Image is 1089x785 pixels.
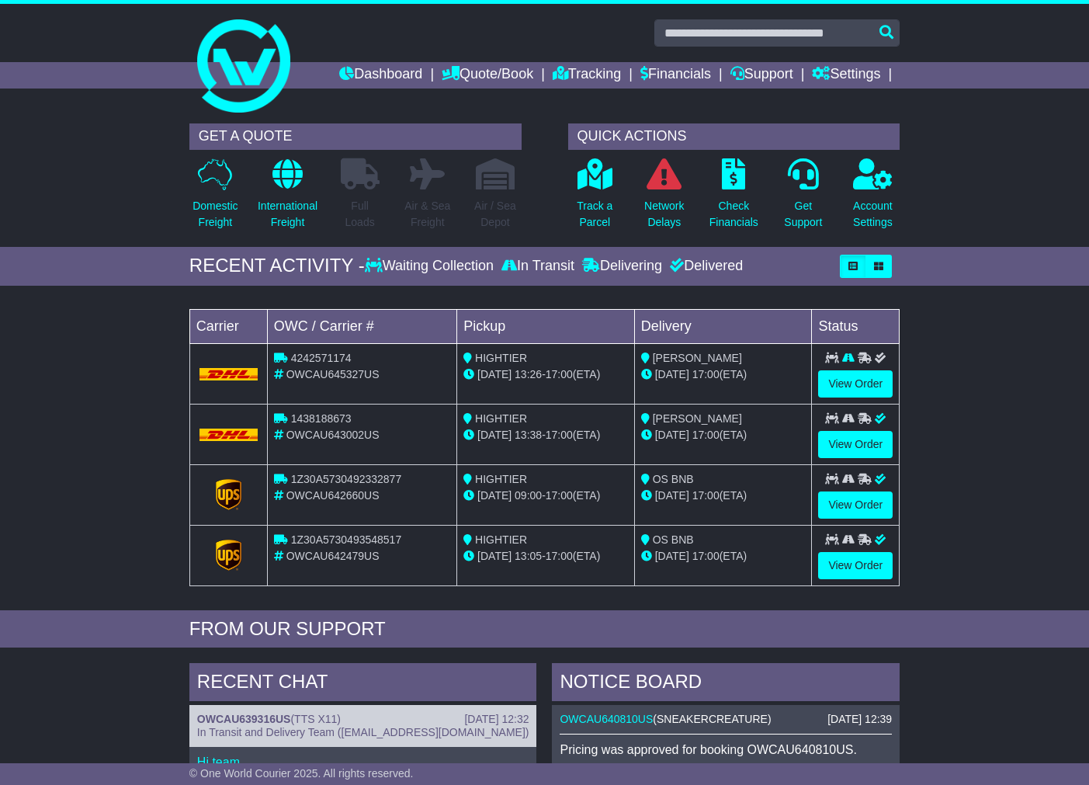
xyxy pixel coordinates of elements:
div: - (ETA) [463,366,628,383]
a: Support [730,62,793,89]
a: OWCAU640810US [560,713,653,725]
div: GET A QUOTE [189,123,522,150]
div: - (ETA) [463,488,628,504]
div: Delivering [578,258,666,275]
span: HIGHTIER [475,352,527,364]
p: Check Financials [709,198,758,231]
span: 1438188673 [291,412,352,425]
span: HIGHTIER [475,473,527,485]
div: ( ) [560,713,892,726]
span: TTS X11 [294,713,337,725]
a: Track aParcel [576,158,613,239]
span: SNEAKERCREATURE [657,713,768,725]
td: Status [812,309,900,343]
a: Dashboard [339,62,422,89]
img: DHL.png [199,429,258,441]
a: Settings [812,62,880,89]
span: HIGHTIER [475,533,527,546]
span: OWCAU643002US [286,429,380,441]
p: Get Support [784,198,822,231]
p: Air / Sea Depot [474,198,516,231]
span: 13:05 [515,550,542,562]
span: 17:00 [546,368,573,380]
span: In Transit and Delivery Team ([EMAIL_ADDRESS][DOMAIN_NAME]) [197,726,529,738]
span: 09:00 [515,489,542,502]
span: 17:00 [546,489,573,502]
span: 4242571174 [291,352,352,364]
span: [DATE] [655,550,689,562]
a: OWCAU639316US [197,713,291,725]
span: [DATE] [655,489,689,502]
div: NOTICE BOARD [552,663,900,705]
div: (ETA) [641,427,806,443]
div: [DATE] 12:39 [827,713,892,726]
span: OWCAU642479US [286,550,380,562]
div: FROM OUR SUPPORT [189,618,900,641]
p: Full Loads [341,198,380,231]
div: Delivered [666,258,743,275]
a: InternationalFreight [257,158,318,239]
p: Hi team, [197,755,529,769]
div: RECENT ACTIVITY - [189,255,365,277]
span: 17:00 [546,429,573,441]
td: Carrier [189,309,267,343]
a: AccountSettings [852,158,893,239]
p: Track a Parcel [577,198,612,231]
div: QUICK ACTIONS [568,123,900,150]
span: 17:00 [692,489,720,502]
div: - (ETA) [463,548,628,564]
span: [DATE] [477,429,512,441]
span: [PERSON_NAME] [653,412,742,425]
div: ( ) [197,713,529,726]
a: Quote/Book [442,62,533,89]
span: 17:00 [692,429,720,441]
span: [DATE] [477,489,512,502]
div: RECENT CHAT [189,663,537,705]
a: Tracking [553,62,621,89]
div: - (ETA) [463,427,628,443]
div: Waiting Collection [365,258,498,275]
img: DHL.png [199,368,258,380]
span: OWCAU645327US [286,368,380,380]
td: OWC / Carrier # [267,309,456,343]
div: [DATE] 12:32 [464,713,529,726]
span: 13:26 [515,368,542,380]
span: OS BNB [653,533,694,546]
td: Pickup [457,309,635,343]
p: Air & Sea Freight [404,198,450,231]
a: View Order [818,370,893,398]
span: 1Z30A5730493548517 [291,533,401,546]
p: International Freight [258,198,317,231]
a: DomesticFreight [192,158,238,239]
p: Domestic Freight [192,198,238,231]
div: (ETA) [641,366,806,383]
a: CheckFinancials [709,158,759,239]
p: Account Settings [853,198,893,231]
span: 17:00 [692,550,720,562]
img: GetCarrierServiceLogo [216,540,242,571]
span: HIGHTIER [475,412,527,425]
p: Network Delays [644,198,684,231]
span: 13:38 [515,429,542,441]
span: [PERSON_NAME] [653,352,742,364]
span: OWCAU642660US [286,489,380,502]
img: GetCarrierServiceLogo [216,479,242,510]
span: 1Z30A5730492332877 [291,473,401,485]
p: Pricing was approved for booking OWCAU640810US. [560,742,892,757]
div: In Transit [498,258,578,275]
td: Delivery [634,309,812,343]
span: [DATE] [655,429,689,441]
span: [DATE] [655,368,689,380]
span: © One World Courier 2025. All rights reserved. [189,767,414,780]
div: (ETA) [641,548,806,564]
span: [DATE] [477,368,512,380]
a: View Order [818,431,893,458]
span: OS BNB [653,473,694,485]
div: (ETA) [641,488,806,504]
span: 17:00 [546,550,573,562]
a: GetSupport [783,158,823,239]
a: View Order [818,552,893,579]
span: [DATE] [477,550,512,562]
span: 17:00 [692,368,720,380]
a: Financials [640,62,711,89]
